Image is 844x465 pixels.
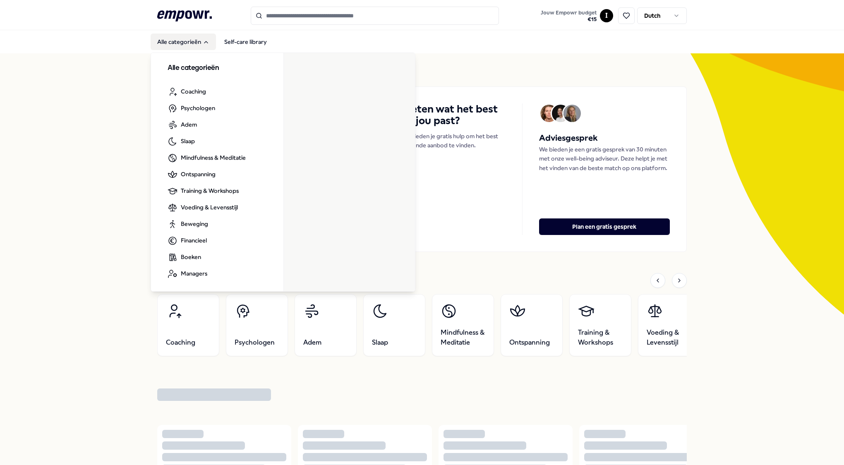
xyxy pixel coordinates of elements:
[181,137,195,146] span: Slaap
[151,53,416,292] div: Alle categorieën
[161,100,222,117] a: Psychologen
[540,105,558,122] img: Avatar
[161,133,201,150] a: Slaap
[218,34,273,50] a: Self-care library
[235,338,275,348] span: Psychologen
[363,294,425,356] a: Slaap
[647,328,691,348] span: Voeding & Levensstijl
[181,120,197,129] span: Adem
[552,105,569,122] img: Avatar
[600,9,613,22] button: I
[168,63,267,74] h3: Alle categorieën
[251,7,499,25] input: Search for products, categories or subcategories
[539,132,670,145] h5: Adviesgesprek
[181,236,207,245] span: Financieel
[539,145,670,173] p: We bieden je een gratis gesprek van 30 minuten met onze well-being adviseur. Deze helpt je met he...
[181,153,246,162] span: Mindfulness & Meditatie
[151,34,273,50] nav: Main
[372,338,388,348] span: Slaap
[161,266,214,282] a: Managers
[563,105,581,122] img: Avatar
[166,338,195,348] span: Coaching
[509,338,550,348] span: Ontspanning
[161,166,222,183] a: Ontspanning
[541,10,597,16] span: Jouw Empowr budget
[181,186,239,195] span: Training & Workshops
[161,249,208,266] a: Boeken
[181,269,207,278] span: Managers
[569,294,631,356] a: Training & Workshops
[181,103,215,113] span: Psychologen
[161,183,245,199] a: Training & Workshops
[578,328,623,348] span: Training & Workshops
[151,34,216,50] button: Alle categorieën
[501,294,563,356] a: Ontspanning
[441,328,485,348] span: Mindfulness & Meditatie
[161,117,204,133] a: Adem
[161,150,252,166] a: Mindfulness & Meditatie
[181,87,206,96] span: Coaching
[181,203,238,212] span: Voeding & Levensstijl
[161,84,213,100] a: Coaching
[432,294,494,356] a: Mindfulness & Meditatie
[181,252,201,261] span: Boeken
[537,7,600,24] a: Jouw Empowr budget€15
[157,294,219,356] a: Coaching
[401,132,506,150] p: We bieden je gratis hulp om het best passende aanbod te vinden.
[295,294,357,356] a: Adem
[401,103,506,127] h4: Weten wat het best bij jou past?
[226,294,288,356] a: Psychologen
[161,232,213,249] a: Financieel
[539,8,598,24] button: Jouw Empowr budget€15
[541,16,597,23] span: € 15
[161,216,215,232] a: Beweging
[181,219,208,228] span: Beweging
[539,218,670,235] button: Plan een gratis gesprek
[303,338,321,348] span: Adem
[161,199,245,216] a: Voeding & Levensstijl
[638,294,700,356] a: Voeding & Levensstijl
[181,170,216,179] span: Ontspanning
